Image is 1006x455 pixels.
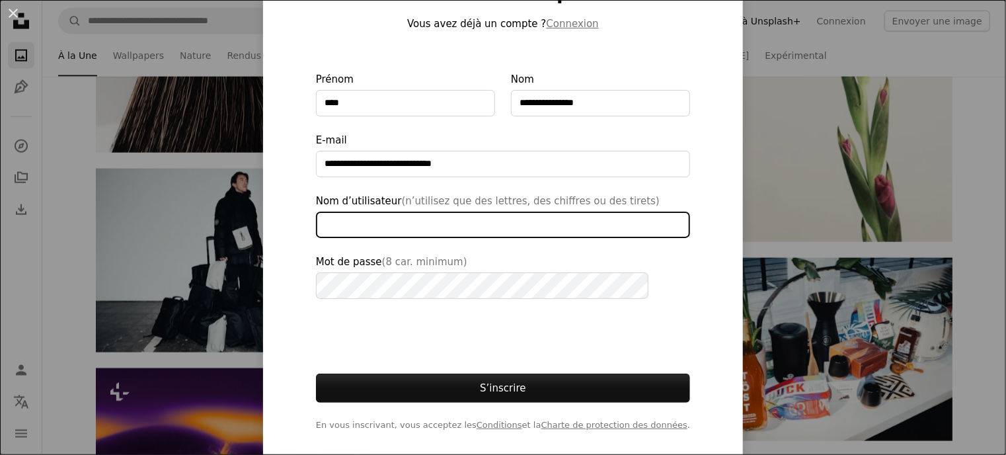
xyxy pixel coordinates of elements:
[316,374,690,403] button: S’inscrire
[511,71,690,116] label: Nom
[316,419,690,432] span: En vous inscrivant, vous acceptez les et la .
[382,256,467,268] span: (8 car. minimum)
[316,212,690,238] input: Nom d’utilisateur(n’utilisez que des lettres, des chiffres ou des tirets)
[316,193,690,238] label: Nom d’utilisateur
[316,254,690,299] label: Mot de passe
[541,420,687,430] a: Charte de protection des données
[316,272,648,299] input: Mot de passe(8 car. minimum)
[316,132,690,177] label: E-mail
[511,90,690,116] input: Nom
[316,90,495,116] input: Prénom
[316,151,690,177] input: E-mail
[402,195,660,207] span: (n’utilisez que des lettres, des chiffres ou des tirets)
[546,16,598,32] button: Connexion
[316,71,495,116] label: Prénom
[477,420,522,430] a: Conditions
[316,16,690,32] p: Vous avez déjà un compte ?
